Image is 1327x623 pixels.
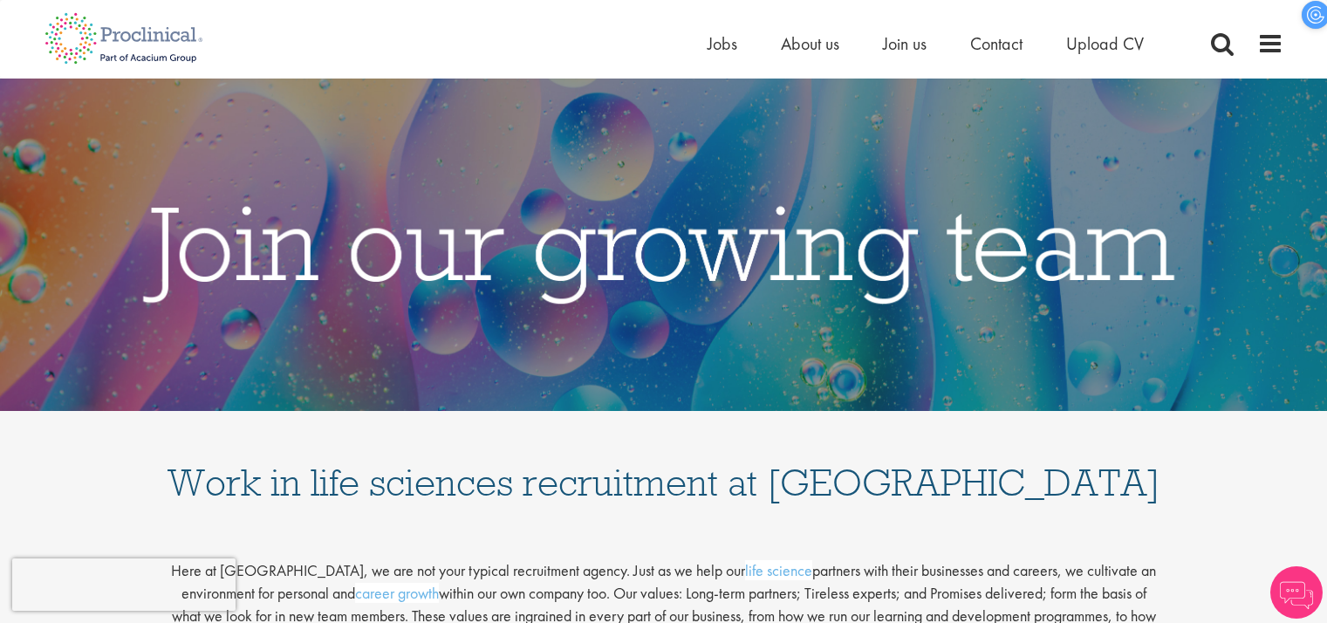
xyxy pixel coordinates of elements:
[1066,32,1144,55] a: Upload CV
[745,560,812,580] a: life science
[781,32,839,55] a: About us
[355,583,439,603] a: career growth
[167,428,1161,502] h1: Work in life sciences recruitment at [GEOGRAPHIC_DATA]
[708,32,737,55] a: Jobs
[970,32,1023,55] a: Contact
[12,558,236,611] iframe: reCAPTCHA
[883,32,927,55] a: Join us
[1270,566,1323,619] img: Chatbot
